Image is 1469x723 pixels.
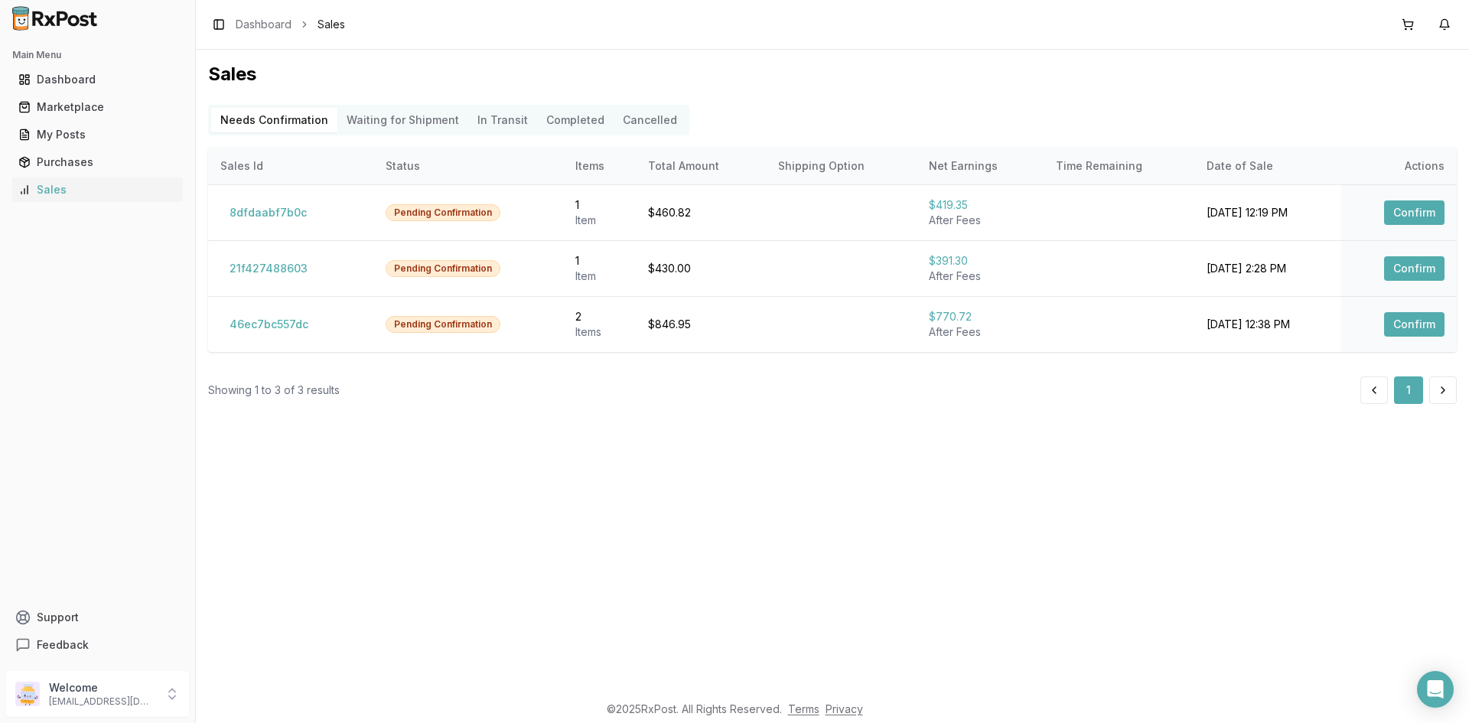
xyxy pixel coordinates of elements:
button: Marketplace [6,95,189,119]
button: 21f427488603 [220,256,317,281]
button: 1 [1394,376,1423,404]
div: Marketplace [18,99,177,115]
button: 46ec7bc557dc [220,312,318,337]
a: Terms [788,702,819,715]
button: Sales [6,177,189,202]
div: Pending Confirmation [386,204,500,221]
th: Net Earnings [917,148,1044,184]
th: Sales Id [208,148,373,184]
div: Purchases [18,155,177,170]
div: Item [575,213,624,228]
div: $419.35 [929,197,1031,213]
a: Marketplace [12,93,183,121]
div: Dashboard [18,72,177,87]
h2: Main Menu [12,49,183,61]
button: Support [6,604,189,631]
a: Dashboard [236,17,292,32]
button: Confirm [1384,200,1445,225]
p: [EMAIL_ADDRESS][DOMAIN_NAME] [49,695,155,708]
div: After Fees [929,324,1031,340]
th: Status [373,148,563,184]
div: 1 [575,253,624,269]
th: Time Remaining [1044,148,1194,184]
a: My Posts [12,121,183,148]
a: Sales [12,176,183,204]
div: [DATE] 2:28 PM [1207,261,1329,276]
div: Open Intercom Messenger [1417,671,1454,708]
img: User avatar [15,682,40,706]
a: Dashboard [12,66,183,93]
div: $430.00 [648,261,754,276]
button: Completed [537,108,614,132]
button: In Transit [468,108,537,132]
div: Pending Confirmation [386,316,500,333]
th: Date of Sale [1194,148,1341,184]
div: Showing 1 to 3 of 3 results [208,383,340,398]
div: 1 [575,197,624,213]
div: Item [575,269,624,284]
nav: breadcrumb [236,17,345,32]
button: My Posts [6,122,189,147]
h1: Sales [208,62,1457,86]
div: My Posts [18,127,177,142]
button: Needs Confirmation [211,108,337,132]
p: Welcome [49,680,155,695]
button: Dashboard [6,67,189,92]
img: RxPost Logo [6,6,104,31]
button: Feedback [6,631,189,659]
div: 2 [575,309,624,324]
button: Confirm [1384,256,1445,281]
div: After Fees [929,269,1031,284]
button: Purchases [6,150,189,174]
button: Confirm [1384,312,1445,337]
div: [DATE] 12:19 PM [1207,205,1329,220]
div: $770.72 [929,309,1031,324]
a: Purchases [12,148,183,176]
a: Privacy [826,702,863,715]
button: 8dfdaabf7b0c [220,200,316,225]
div: After Fees [929,213,1031,228]
button: Waiting for Shipment [337,108,468,132]
div: $391.30 [929,253,1031,269]
div: Pending Confirmation [386,260,500,277]
span: Feedback [37,637,89,653]
div: $460.82 [648,205,754,220]
span: Sales [318,17,345,32]
th: Total Amount [636,148,766,184]
th: Items [563,148,636,184]
div: [DATE] 12:38 PM [1207,317,1329,332]
div: Sales [18,182,177,197]
button: Cancelled [614,108,686,132]
div: Item s [575,324,624,340]
div: $846.95 [648,317,754,332]
th: Actions [1341,148,1457,184]
th: Shipping Option [766,148,917,184]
